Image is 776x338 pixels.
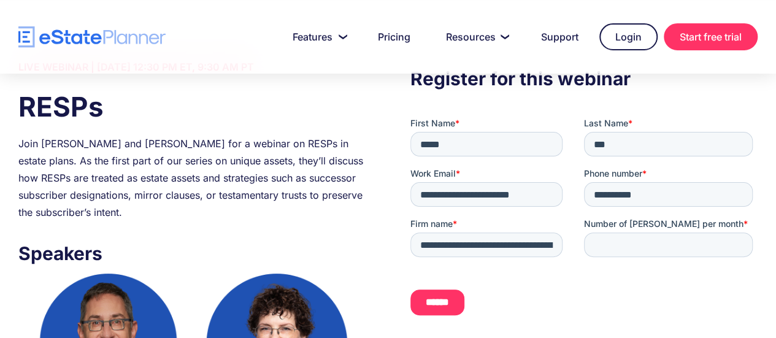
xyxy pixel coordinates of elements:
h1: RESPs [18,88,366,126]
h3: Speakers [18,239,366,267]
a: Start free trial [664,23,758,50]
a: Support [526,25,593,49]
a: Resources [431,25,520,49]
a: Features [278,25,357,49]
div: Join [PERSON_NAME] and [PERSON_NAME] for a webinar on RESPs in estate plans. As the first part of... [18,135,366,221]
h3: Register for this webinar [410,64,758,93]
a: home [18,26,166,48]
a: Pricing [363,25,425,49]
a: Login [599,23,658,50]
